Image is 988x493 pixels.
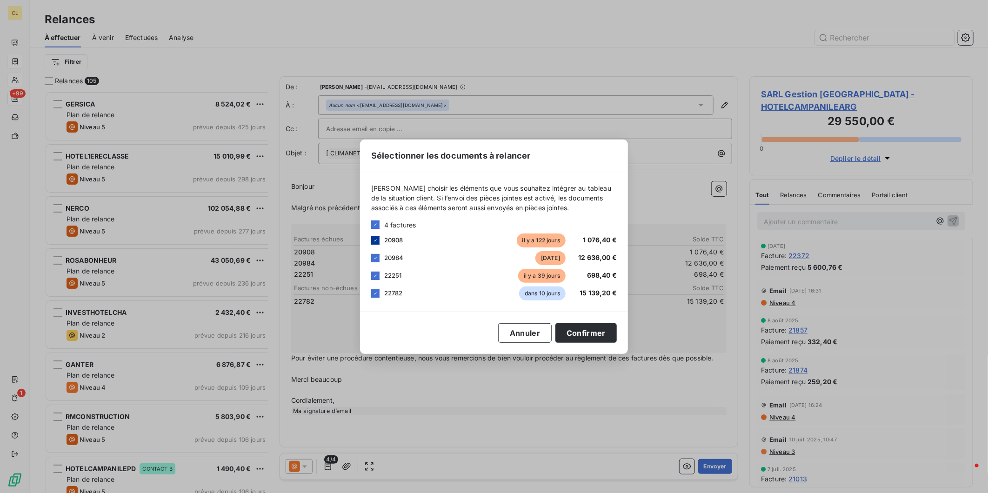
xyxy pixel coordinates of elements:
span: dans 10 jours [519,286,566,300]
button: Annuler [498,323,552,343]
span: il y a 122 jours [517,233,566,247]
button: Confirmer [555,323,617,343]
span: 698,40 € [587,271,617,279]
span: Sélectionner les documents à relancer [371,149,531,162]
span: [DATE] [535,251,566,265]
span: 20984 [384,254,404,261]
span: 1 076,40 € [583,236,617,244]
span: 15 139,20 € [580,289,617,297]
span: 4 factures [384,220,416,230]
span: 22782 [384,289,403,297]
iframe: Intercom live chat [956,461,979,484]
span: 20908 [384,236,403,244]
span: 22251 [384,272,402,279]
span: il y a 39 jours [518,269,566,283]
span: [PERSON_NAME] choisir les éléments que vous souhaitez intégrer au tableau de la situation client.... [371,183,617,213]
span: 12 636,00 € [578,253,617,261]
